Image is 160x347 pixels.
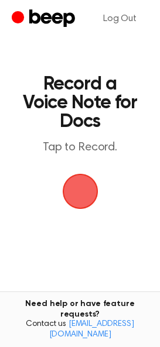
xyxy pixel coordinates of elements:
button: Beep Logo [63,174,98,209]
p: Tap to Record. [21,140,139,155]
a: Beep [12,8,78,30]
h1: Record a Voice Note for Docs [21,75,139,131]
a: [EMAIL_ADDRESS][DOMAIN_NAME] [49,320,134,339]
span: Contact us [7,319,153,340]
a: Log Out [91,5,148,33]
